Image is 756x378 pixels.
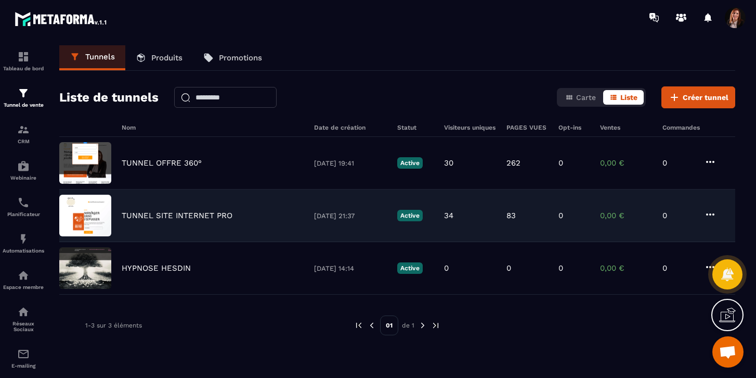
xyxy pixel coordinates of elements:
[59,247,111,289] img: image
[558,211,563,220] p: 0
[662,158,694,168] p: 0
[314,159,387,167] p: [DATE] 19:41
[662,211,694,220] p: 0
[17,87,30,99] img: formation
[3,248,44,254] p: Automatisations
[3,261,44,298] a: automationsautomationsEspace membre
[3,321,44,332] p: Réseaux Sociaux
[17,196,30,209] img: scheduler
[122,124,304,131] h6: Nom
[444,124,496,131] h6: Visiteurs uniques
[3,79,44,116] a: formationformationTunnel de vente
[506,124,548,131] h6: PAGES VUES
[506,158,520,168] p: 262
[3,66,44,71] p: Tableau de bord
[662,263,694,273] p: 0
[506,211,516,220] p: 83
[3,188,44,225] a: schedulerschedulerPlanificateur
[3,363,44,369] p: E-mailing
[661,86,735,108] button: Créer tunnel
[17,348,30,360] img: email
[600,211,652,220] p: 0,00 €
[59,195,111,236] img: image
[3,43,44,79] a: formationformationTableau de bord
[122,211,232,220] p: TUNNEL SITE INTERNET PRO
[85,52,115,61] p: Tunnels
[3,298,44,340] a: social-networksocial-networkRéseaux Sociaux
[17,306,30,318] img: social-network
[85,322,142,329] p: 1-3 sur 3 éléments
[219,53,262,62] p: Promotions
[125,45,193,70] a: Produits
[397,210,423,221] p: Active
[17,233,30,245] img: automations
[506,263,511,273] p: 0
[431,321,440,330] img: next
[380,316,398,335] p: 01
[3,138,44,144] p: CRM
[397,157,423,169] p: Active
[397,262,423,274] p: Active
[397,124,434,131] h6: Statut
[3,152,44,188] a: automationsautomationsWebinaire
[600,124,652,131] h6: Ventes
[59,142,111,184] img: image
[3,175,44,181] p: Webinaire
[59,45,125,70] a: Tunnels
[402,321,414,330] p: de 1
[558,124,590,131] h6: Opt-ins
[3,102,44,108] p: Tunnel de vente
[3,284,44,290] p: Espace membre
[444,263,449,273] p: 0
[576,93,596,102] span: Carte
[193,45,272,70] a: Promotions
[354,321,363,330] img: prev
[151,53,183,62] p: Produits
[712,336,744,368] a: Ouvrir le chat
[418,321,427,330] img: next
[3,116,44,152] a: formationformationCRM
[683,92,728,103] span: Créer tunnel
[17,123,30,136] img: formation
[314,264,387,272] p: [DATE] 14:14
[620,93,637,102] span: Liste
[367,321,376,330] img: prev
[17,160,30,172] img: automations
[314,212,387,220] p: [DATE] 21:37
[17,269,30,282] img: automations
[3,340,44,376] a: emailemailE-mailing
[444,158,453,168] p: 30
[314,124,387,131] h6: Date de création
[559,90,602,105] button: Carte
[3,225,44,261] a: automationsautomationsAutomatisations
[59,87,159,108] h2: Liste de tunnels
[600,263,652,273] p: 0,00 €
[3,211,44,217] p: Planificateur
[662,124,700,131] h6: Commandes
[600,158,652,168] p: 0,00 €
[558,263,563,273] p: 0
[17,51,30,63] img: formation
[15,9,108,28] img: logo
[122,263,191,273] p: HYPNOSE HESDIN
[122,158,202,168] p: TUNNEL OFFRE 360°
[558,158,563,168] p: 0
[444,211,453,220] p: 34
[603,90,644,105] button: Liste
